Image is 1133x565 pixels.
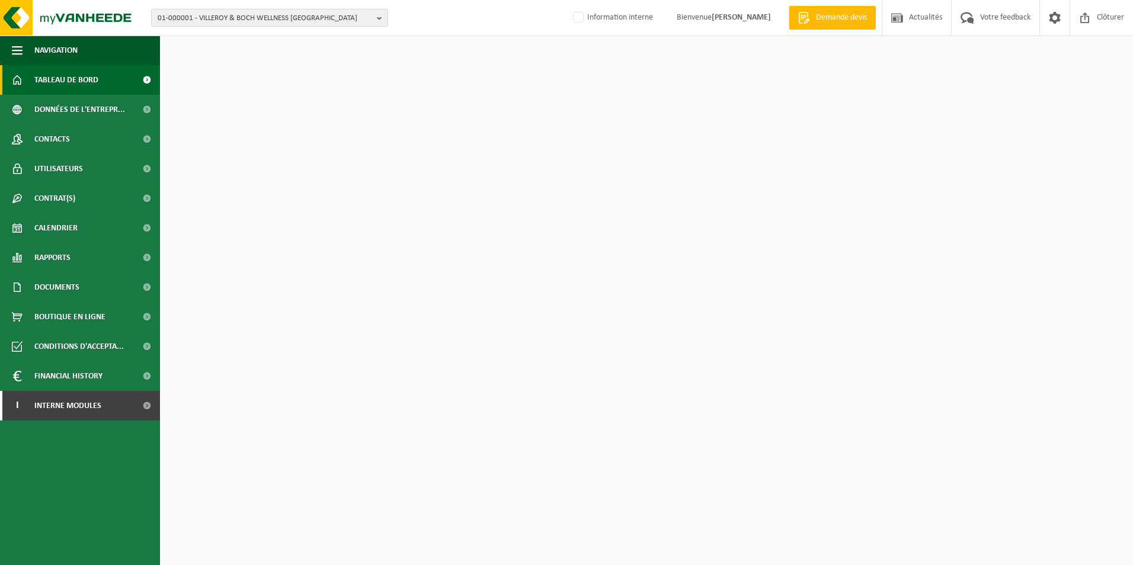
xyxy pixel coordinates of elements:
[34,243,71,272] span: Rapports
[34,36,78,65] span: Navigation
[34,184,75,213] span: Contrat(s)
[34,65,98,95] span: Tableau de bord
[34,124,70,154] span: Contacts
[34,213,78,243] span: Calendrier
[813,12,870,24] span: Demande devis
[12,391,23,420] span: I
[34,272,79,302] span: Documents
[34,332,124,361] span: Conditions d'accepta...
[34,361,103,391] span: Financial History
[34,391,101,420] span: Interne modules
[712,13,771,22] strong: [PERSON_NAME]
[571,9,653,27] label: Information interne
[34,95,125,124] span: Données de l'entrepr...
[151,9,388,27] button: 01-000001 - VILLEROY & BOCH WELLNESS [GEOGRAPHIC_DATA]
[158,9,372,27] span: 01-000001 - VILLEROY & BOCH WELLNESS [GEOGRAPHIC_DATA]
[34,154,83,184] span: Utilisateurs
[789,6,876,30] a: Demande devis
[34,302,105,332] span: Boutique en ligne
